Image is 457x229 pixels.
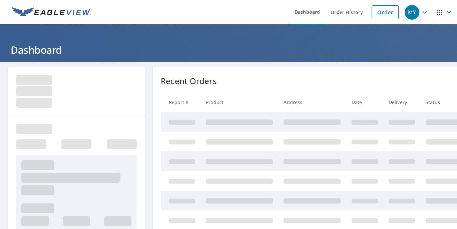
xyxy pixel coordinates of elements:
img: EV Logo [12,7,91,17]
th: Delivery [383,92,420,112]
div: MY [405,5,419,20]
h1: Dashboard [8,43,449,57]
th: Product [200,92,278,112]
p: Recent Orders [161,75,217,87]
th: Address [278,92,346,112]
th: Date [346,92,383,112]
a: Order [372,5,399,19]
th: Report # [161,92,200,112]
